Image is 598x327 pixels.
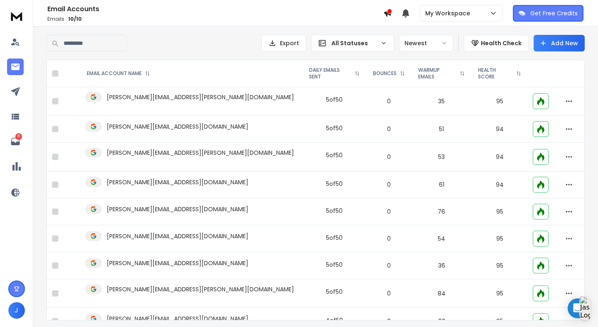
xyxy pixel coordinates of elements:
[471,143,528,171] td: 94
[326,124,343,132] div: 5 of 50
[371,153,407,161] p: 0
[107,149,294,157] p: [PERSON_NAME][EMAIL_ADDRESS][PERSON_NAME][DOMAIN_NAME]
[326,95,343,104] div: 5 of 50
[412,279,471,308] td: 84
[471,225,528,252] td: 95
[7,133,24,150] a: 10
[261,35,306,51] button: Export
[478,67,513,80] p: HEALTH SCORE
[107,93,294,101] p: [PERSON_NAME][EMAIL_ADDRESS][PERSON_NAME][DOMAIN_NAME]
[471,87,528,116] td: 95
[371,261,407,270] p: 0
[412,143,471,171] td: 53
[371,181,407,189] p: 0
[371,207,407,216] p: 0
[371,289,407,298] p: 0
[326,316,343,325] div: 4 of 50
[326,151,343,159] div: 5 of 50
[107,178,248,186] p: [PERSON_NAME][EMAIL_ADDRESS][DOMAIN_NAME]
[331,39,377,47] p: All Statuses
[471,198,528,225] td: 95
[87,70,150,77] div: EMAIL ACCOUNT NAME
[8,302,25,319] button: J
[326,234,343,242] div: 5 of 50
[399,35,453,51] button: Newest
[412,252,471,279] td: 36
[412,225,471,252] td: 54
[326,180,343,188] div: 5 of 50
[425,9,473,17] p: My Workspace
[8,8,25,24] img: logo
[481,39,522,47] p: Health Check
[47,4,383,14] h1: Email Accounts
[412,171,471,198] td: 61
[471,279,528,308] td: 95
[568,298,588,318] div: Open Intercom Messenger
[326,207,343,215] div: 5 of 50
[47,16,383,22] p: Emails :
[412,87,471,116] td: 35
[371,97,407,105] p: 0
[464,35,529,51] button: Health Check
[418,67,456,80] p: WARMUP EMAILS
[107,122,248,131] p: [PERSON_NAME][EMAIL_ADDRESS][DOMAIN_NAME]
[15,133,22,140] p: 10
[471,116,528,143] td: 94
[412,198,471,225] td: 76
[471,171,528,198] td: 94
[371,125,407,133] p: 0
[107,285,294,293] p: [PERSON_NAME][EMAIL_ADDRESS][PERSON_NAME][DOMAIN_NAME]
[68,15,82,22] span: 10 / 10
[471,252,528,279] td: 95
[107,259,248,267] p: [PERSON_NAME][EMAIL_ADDRESS][DOMAIN_NAME]
[107,232,248,240] p: [PERSON_NAME][EMAIL_ADDRESS][DOMAIN_NAME]
[326,261,343,269] div: 5 of 50
[534,35,585,51] button: Add New
[309,67,352,80] p: DAILY EMAILS SENT
[107,315,248,323] p: [PERSON_NAME][EMAIL_ADDRESS][DOMAIN_NAME]
[530,9,578,17] p: Get Free Credits
[513,5,583,22] button: Get Free Credits
[326,288,343,296] div: 5 of 50
[371,317,407,325] p: 0
[373,70,397,77] p: BOUNCES
[371,234,407,243] p: 0
[107,205,248,213] p: [PERSON_NAME][EMAIL_ADDRESS][DOMAIN_NAME]
[412,116,471,143] td: 51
